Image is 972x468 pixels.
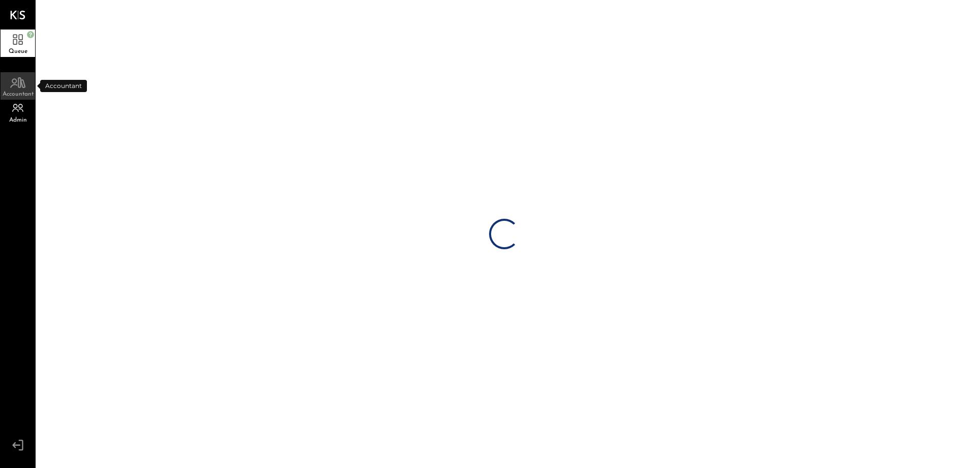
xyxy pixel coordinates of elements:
[1,30,35,57] a: Queue
[1,100,35,127] a: Admin
[9,117,27,123] span: Admin
[40,80,87,92] div: Accountant
[3,91,34,97] span: Accountant
[9,48,27,54] span: Queue
[1,72,35,100] a: Accountant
